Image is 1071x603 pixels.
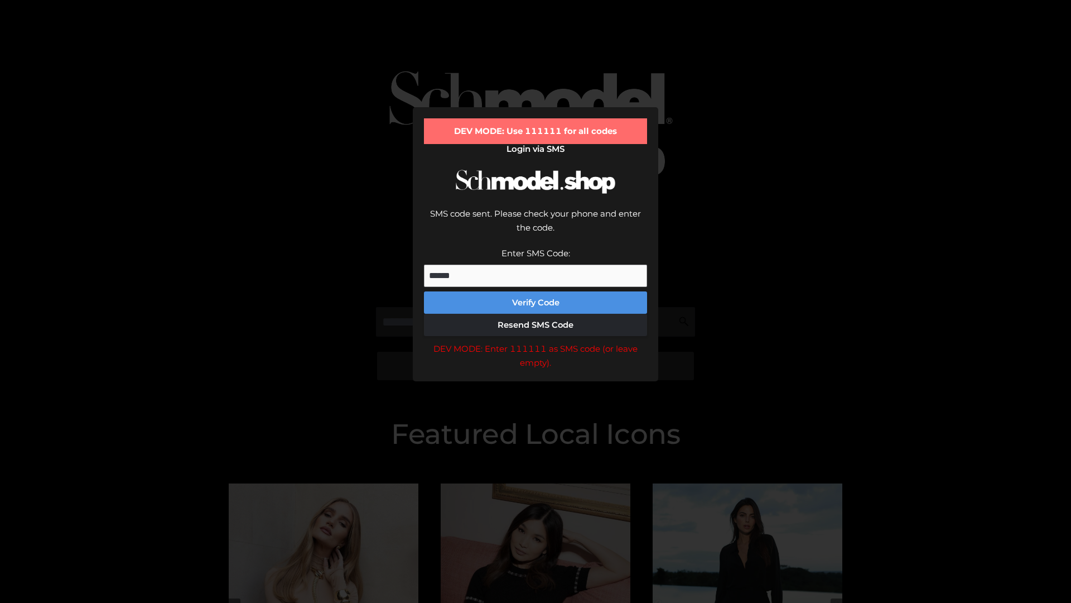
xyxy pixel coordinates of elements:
button: Resend SMS Code [424,314,647,336]
div: DEV MODE: Use 111111 for all codes [424,118,647,144]
img: Schmodel Logo [452,160,619,204]
div: SMS code sent. Please check your phone and enter the code. [424,207,647,246]
button: Verify Code [424,291,647,314]
label: Enter SMS Code: [501,248,570,259]
h2: Login via SMS [424,144,647,154]
div: DEV MODE: Enter 111111 as SMS code (or leave empty). [424,342,647,370]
